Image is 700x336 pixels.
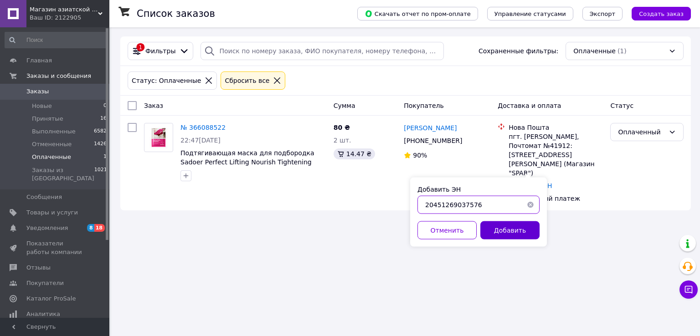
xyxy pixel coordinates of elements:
[618,127,665,137] div: Оплаченный
[32,127,76,136] span: Выполненные
[404,123,457,132] a: [PERSON_NAME]
[87,224,94,232] span: 8
[679,280,698,299] button: Чат с покупателем
[480,221,540,239] button: Добавить
[417,186,461,193] label: Добавить ЭН
[137,8,215,19] h1: Список заказов
[32,102,52,110] span: Новые
[130,76,203,86] div: Статус: Оплаченные
[417,221,477,239] button: Отменить
[365,10,471,18] span: Скачать отчет по пром-оплате
[357,7,478,20] button: Скачать отчет по пром-оплате
[32,115,63,123] span: Принятые
[26,279,64,287] span: Покупатели
[223,76,271,86] div: Сбросить все
[479,46,558,56] span: Сохраненные фильтры:
[30,14,109,22] div: Ваш ID: 2122905
[573,46,616,56] span: Оплаченные
[26,224,68,232] span: Уведомления
[103,153,107,161] span: 1
[32,166,94,183] span: Заказы из [GEOGRAPHIC_DATA]
[180,137,221,144] span: 22:47[DATE]
[413,152,427,159] span: 90%
[103,102,107,110] span: 0
[334,148,375,159] div: 14.47 ₴
[180,124,226,131] a: № 366088522
[334,102,355,109] span: Сумма
[623,10,691,17] a: Создать заказ
[509,194,603,203] div: Наложенный платеж
[404,102,444,109] span: Покупатель
[402,134,464,147] div: [PHONE_NUMBER]
[26,56,52,65] span: Главная
[26,87,49,96] span: Заказы
[487,7,573,20] button: Управление статусами
[145,46,175,56] span: Фильтры
[521,196,540,214] button: Очистить
[618,47,627,55] span: (1)
[632,7,691,20] button: Создать заказ
[100,115,107,123] span: 16
[147,123,170,152] img: Фото товару
[334,124,350,131] span: 80 ₴
[94,166,107,183] span: 1021
[144,102,163,109] span: Заказ
[94,140,107,148] span: 1426
[26,193,62,201] span: Сообщения
[590,10,615,17] span: Экспорт
[639,10,684,17] span: Создать заказ
[201,42,443,60] input: Поиск по номеру заказа, ФИО покупателя, номеру телефона, Email, номеру накладной
[94,224,105,232] span: 18
[26,239,84,256] span: Показатели работы компании
[94,127,107,136] span: 6582
[26,209,78,217] span: Товары и услуги
[30,5,98,14] span: Магазин азиатской косметики
[26,72,91,80] span: Заказы и сообщения
[5,32,108,48] input: Поиск
[334,137,351,144] span: 2 шт.
[509,132,603,178] div: пгт. [PERSON_NAME], Почтомат №41912: [STREET_ADDRESS][PERSON_NAME] (Магазин "SPAR")
[26,264,51,272] span: Отзывы
[610,102,633,109] span: Статус
[26,295,76,303] span: Каталог ProSale
[498,102,561,109] span: Доставка и оплата
[32,153,71,161] span: Оплаченные
[144,123,173,152] a: Фото товару
[509,123,603,132] div: Нова Пошта
[494,10,566,17] span: Управление статусами
[32,140,72,148] span: Отмененные
[26,310,60,318] span: Аналитика
[180,149,314,175] a: Подтягивающая маска для подбородка Sadoer Perfect Lifting Nourish Tightening Mask
[582,7,623,20] button: Экспорт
